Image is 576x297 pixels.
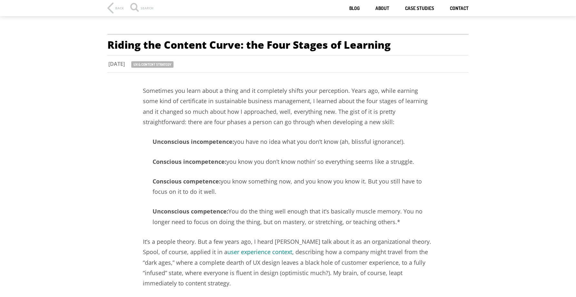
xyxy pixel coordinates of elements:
strong: Unconscious competence: [153,207,228,215]
p: you know something now, and you know you know it. But you still have to focus on it to do it well. [143,176,433,197]
p: It’s a people theory. But a few years ago, I heard [PERSON_NAME] talk about it as an organization... [143,236,433,289]
h1: Riding the Content Curve: the Four Stages of Learning [107,34,469,55]
p: You do the thing well enough that it’s basically muscle memory. You no longer need to focus on do... [143,206,433,227]
a: Blog [349,5,360,12]
strong: Conscious incompetence: [153,158,226,165]
strong: Conscious competence: [153,177,221,185]
div: Back [115,6,124,10]
div: [DATE] [97,60,131,67]
a: UX & content strategy [131,61,174,68]
a: Contact [450,5,469,12]
div: Search [130,6,154,13]
a: user experience context [227,248,292,256]
p: Sometimes you learn about a thing and it completely shifts your perception. Years ago, while earn... [143,85,433,127]
a: Back [107,3,124,14]
p: you know you don’t know nothin’ so everything seems like a struggle. [143,156,433,167]
p: you have no idea what you don’t know (ah, blissful ignorance!). [143,136,433,147]
a: About [375,5,389,12]
a: Case studies [405,5,434,12]
strong: Unconscious incompetence: [153,138,234,145]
